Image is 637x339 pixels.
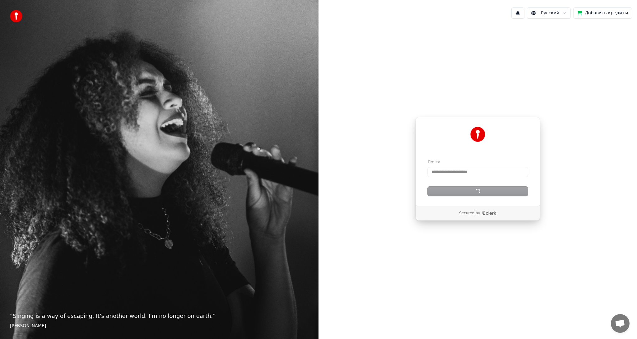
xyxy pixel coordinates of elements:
[481,211,496,215] a: Clerk logo
[611,314,630,333] div: Открытый чат
[470,127,485,142] img: Youka
[10,323,309,329] footer: [PERSON_NAME]
[10,10,22,22] img: youka
[459,211,480,216] p: Secured by
[10,312,309,320] p: “ Singing is a way of escaping. It's another world. I'm no longer on earth. ”
[573,7,632,19] button: Добавить кредиты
